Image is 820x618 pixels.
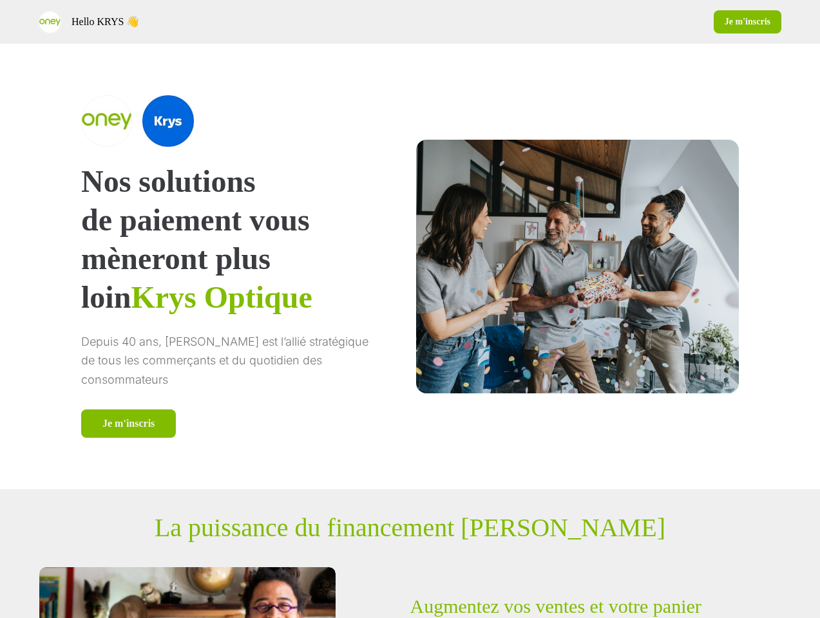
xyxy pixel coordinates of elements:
a: Je m'inscris [714,10,781,33]
a: Je m'inscris [81,409,176,438]
p: Hello KRYS 👋 [72,14,139,30]
p: La puissance du financement [PERSON_NAME] [155,512,665,543]
p: de paiement vous [81,201,380,239]
p: mèneront plus loin [81,239,380,317]
p: Depuis 40 ans, [PERSON_NAME] est l’allié stratégique de tous les commerçants et du quotidien des ... [81,332,380,389]
span: Krys Optique [131,280,312,314]
p: Nos solutions [81,162,380,201]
